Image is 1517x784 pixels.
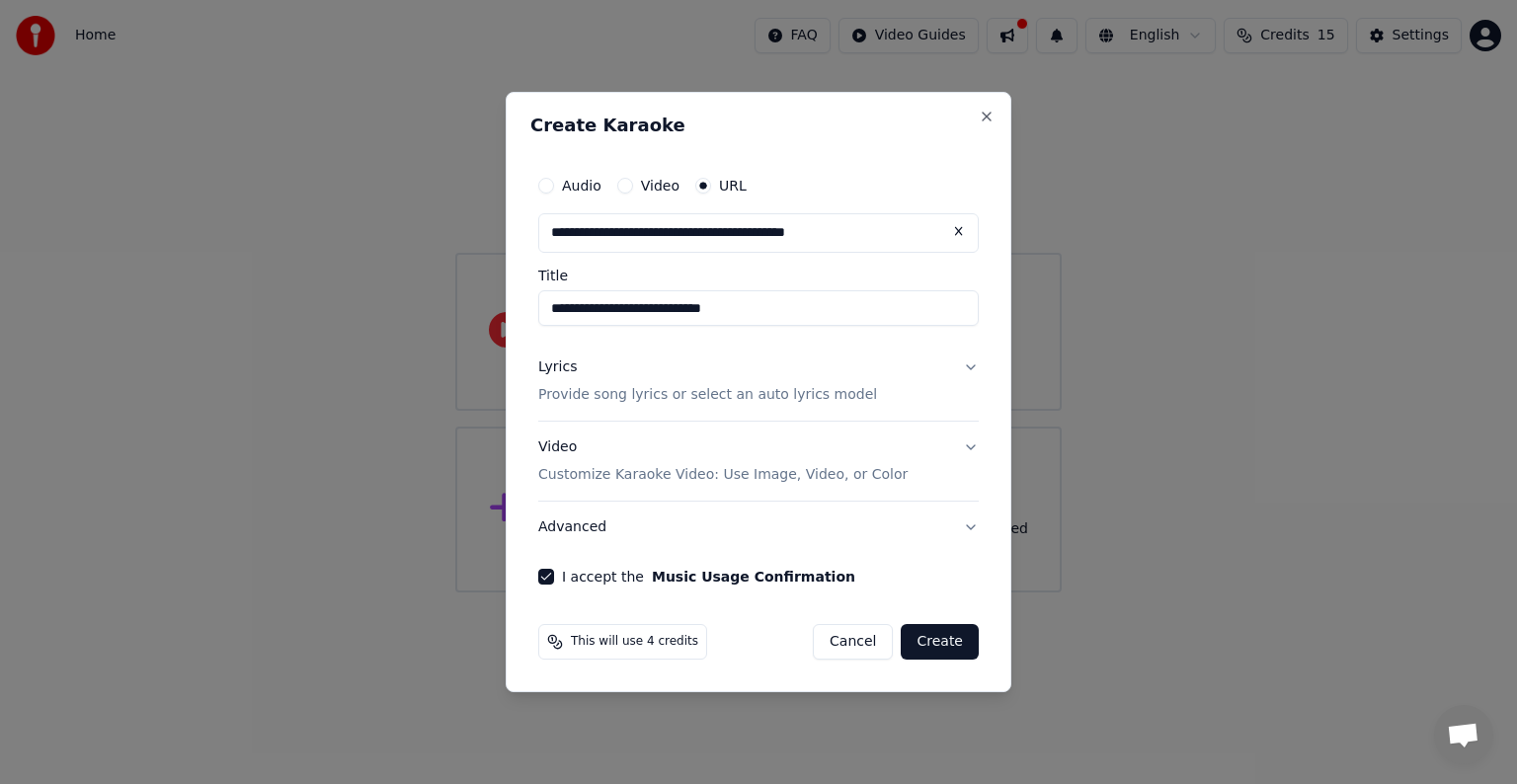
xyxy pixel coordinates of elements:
button: VideoCustomize Karaoke Video: Use Image, Video, or Color [538,422,979,501]
p: Customize Karaoke Video: Use Image, Video, or Color [538,465,908,485]
div: Lyrics [538,357,577,377]
p: Provide song lyrics or select an auto lyrics model [538,385,877,405]
span: This will use 4 credits [571,634,698,650]
button: Advanced [538,502,979,553]
label: URL [719,179,747,193]
button: LyricsProvide song lyrics or select an auto lyrics model [538,342,979,421]
button: I accept the [652,570,855,584]
label: Title [538,269,979,282]
label: I accept the [562,570,855,584]
label: Video [641,179,679,193]
label: Audio [562,179,601,193]
h2: Create Karaoke [530,117,987,134]
button: Create [901,624,979,660]
button: Cancel [813,624,893,660]
div: Video [538,437,908,485]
